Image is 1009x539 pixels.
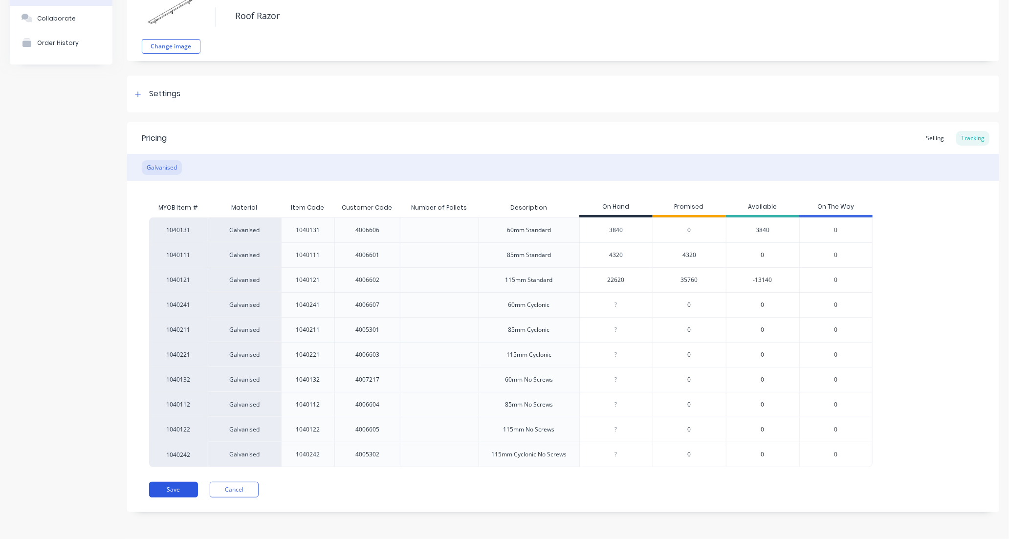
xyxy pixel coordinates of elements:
div: Galvanised [208,267,281,292]
div: Selling [921,131,949,146]
span: 0 [834,375,837,384]
span: 0 [688,400,691,409]
span: 35760 [681,276,698,284]
div: Galvanised [208,242,281,267]
div: 0 [726,442,799,467]
div: On Hand [579,198,653,217]
div: 4006606 [355,226,379,235]
div: 4320 [580,243,653,267]
span: 0 [688,325,691,334]
span: 0 [834,450,837,459]
div: -13140 [726,267,799,292]
span: 0 [834,425,837,434]
div: 1040132 [296,375,320,384]
div: 115mm No Screws [504,425,555,434]
span: 0 [688,226,691,235]
button: Change image [142,39,200,54]
div: ? [580,318,653,342]
div: ? [580,367,653,392]
div: 3840 [726,217,799,242]
div: ? [580,417,653,442]
div: 1040122 [149,417,208,442]
div: Galvanised [208,417,281,442]
div: Settings [149,88,180,100]
button: Order History [10,30,112,55]
div: 60mm Cyclonic [508,301,550,309]
button: Save [149,482,198,497]
div: 0 [726,242,799,267]
div: 1040122 [296,425,320,434]
div: 115mm Standard [505,276,553,284]
div: 1040121 [296,276,320,284]
div: 4006605 [355,425,379,434]
div: 1040111 [149,242,208,267]
div: Number of Pallets [403,195,475,220]
div: 3840 [580,218,653,242]
div: Galvanised [142,160,182,175]
div: 115mm Cyclonic [506,350,551,359]
span: 0 [688,350,691,359]
span: 0 [688,425,691,434]
div: 22620 [580,268,653,292]
div: 1040111 [296,251,320,259]
div: Galvanised [208,217,281,242]
div: 1040112 [296,400,320,409]
span: 4320 [682,251,696,259]
div: Galvanised [208,317,281,342]
div: 4005301 [355,325,379,334]
div: 85mm No Screws [505,400,553,409]
div: 1040221 [149,342,208,367]
div: 1040132 [149,367,208,392]
div: 4007217 [355,375,379,384]
span: 0 [834,350,837,359]
div: Galvanised [208,367,281,392]
div: Promised [653,198,726,217]
div: Tracking [956,131,989,146]
div: Galvanised [208,442,281,467]
div: 4006601 [355,251,379,259]
button: Collaborate [10,6,112,30]
div: 1040211 [296,325,320,334]
div: 115mm Cyclonic No Screws [491,450,567,459]
div: Material [208,198,281,217]
div: Description [503,195,555,220]
div: ? [580,392,653,417]
div: Item Code [283,195,332,220]
div: Galvanised [208,342,281,367]
div: 4006603 [355,350,379,359]
span: 0 [688,375,691,384]
span: 0 [688,450,691,459]
button: Cancel [210,482,259,497]
div: 4006602 [355,276,379,284]
div: 1040242 [149,442,208,467]
div: Customer Code [334,195,400,220]
div: 0 [726,392,799,417]
span: 0 [834,400,837,409]
div: 0 [726,292,799,317]
div: 1040242 [296,450,320,459]
div: 85mm Standard [507,251,551,259]
span: 0 [834,301,837,309]
div: 4005302 [355,450,379,459]
div: On The Way [799,198,873,217]
div: 4006604 [355,400,379,409]
div: Galvanised [208,292,281,317]
div: 1040211 [149,317,208,342]
div: 1040131 [149,217,208,242]
div: 1040131 [296,226,320,235]
div: 1040241 [296,301,320,309]
span: 0 [834,251,837,259]
span: 0 [834,276,837,284]
span: 0 [688,301,691,309]
div: 0 [726,367,799,392]
div: 0 [726,417,799,442]
div: 1040112 [149,392,208,417]
div: MYOB Item # [149,198,208,217]
div: ? [580,293,653,317]
span: 0 [834,226,837,235]
div: Order History [37,39,79,46]
div: 85mm Cyclonic [508,325,550,334]
div: Available [726,198,799,217]
div: ? [580,442,653,467]
div: 0 [726,317,799,342]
